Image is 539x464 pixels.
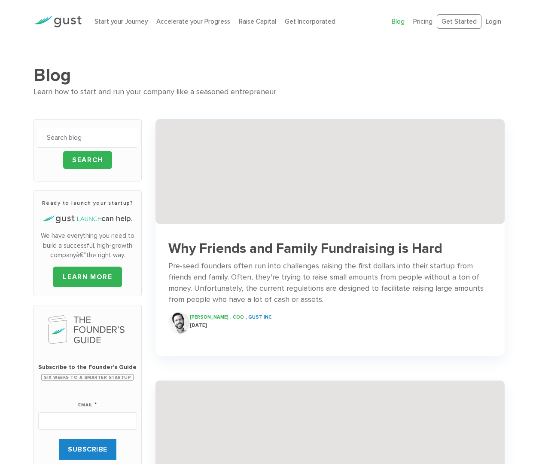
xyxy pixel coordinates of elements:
input: Search blog [38,128,137,147]
h1: Blog [33,65,506,86]
label: Email [78,392,97,409]
a: Login [486,18,501,25]
a: Pricing [413,18,432,25]
img: Gust Logo [33,16,82,28]
h3: Ready to launch your startup? [38,199,137,207]
a: Accelerate your Progress [156,18,230,25]
a: LEARN MORE [53,267,122,287]
input: Search [63,151,112,169]
span: [PERSON_NAME] [190,314,228,320]
a: Raise Capital [239,18,276,25]
span: , Gust INC [246,314,272,320]
a: Start your Journey [94,18,148,25]
a: Get Started [437,14,481,29]
div: Pre-seed founders often run into challenges raising the first dollars into their startup from fri... [168,261,492,305]
span: Subscribe to the Founder's Guide [38,363,137,372]
div: Learn how to start and run your company like a seasoned entrepreneur [33,86,506,98]
span: [DATE] [190,323,207,328]
a: Get Incorporated [285,18,335,25]
p: We have everything you need to build a successful, high-growth companyâ€”the right way. [38,231,137,260]
img: Ryan Nash [168,312,190,334]
a: Successful Startup Founders Invest In Their Own Ventures 0742d64fd6a698c3cfa409e71c3cc4e5620a7e72... [155,119,505,342]
span: Six Weeks to a Smarter Startup [41,374,134,381]
a: Blog [392,18,405,25]
h4: can help. [38,213,137,224]
h3: Why Friends and Family Fundraising is Hard [168,241,492,256]
input: SUBSCRIBE [59,439,116,460]
span: , COO [230,314,244,320]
